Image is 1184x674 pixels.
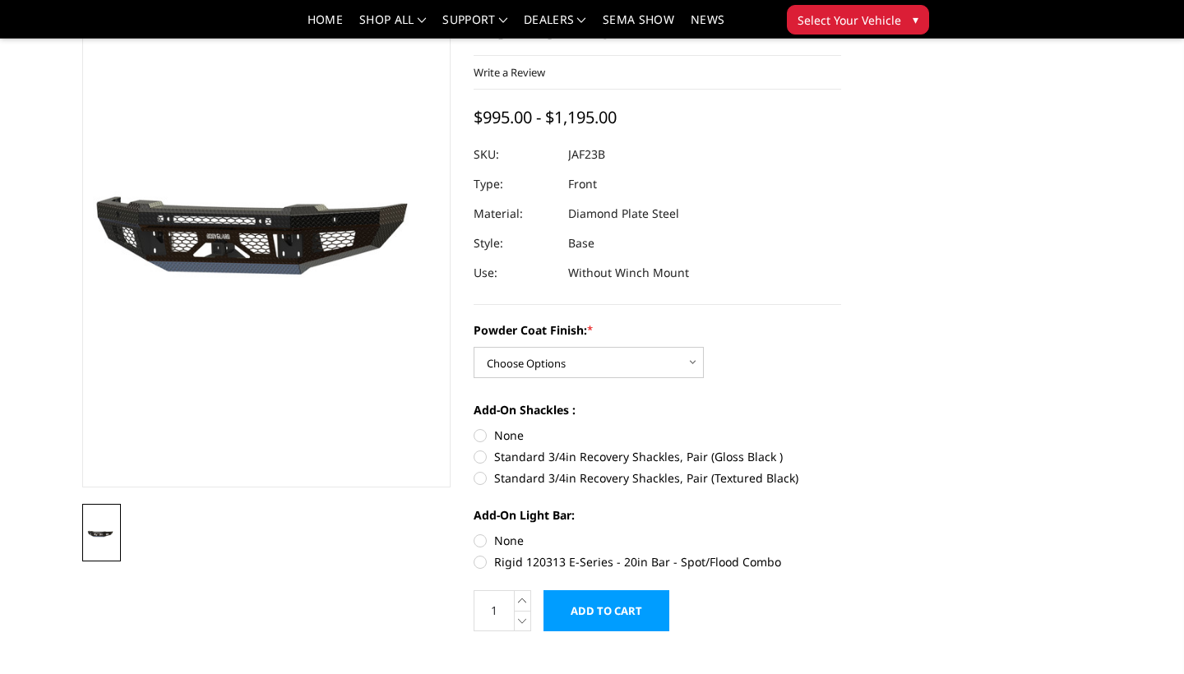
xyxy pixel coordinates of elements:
[913,11,918,28] span: ▾
[474,532,842,549] label: None
[603,14,674,38] a: SEMA Show
[474,65,545,80] a: Write a Review
[474,448,842,465] label: Standard 3/4in Recovery Shackles, Pair (Gloss Black )
[691,14,724,38] a: News
[87,528,116,541] img: 2023-2025 Ford F250-350 - FT Series - Base Front Bumper
[474,169,556,199] dt: Type:
[787,5,929,35] button: Select Your Vehicle
[474,427,842,444] label: None
[474,140,556,169] dt: SKU:
[474,553,842,570] label: Rigid 120313 E-Series - 20in Bar - Spot/Flood Combo
[568,140,605,169] dd: JAF23B
[568,258,689,288] dd: Without Winch Mount
[359,14,426,38] a: shop all
[442,14,507,38] a: Support
[474,506,842,524] label: Add-On Light Bar:
[798,12,901,29] span: Select Your Vehicle
[474,401,842,418] label: Add-On Shackles :
[474,321,842,339] label: Powder Coat Finish:
[474,229,556,258] dt: Style:
[474,106,617,128] span: $995.00 - $1,195.00
[568,229,594,258] dd: Base
[568,199,679,229] dd: Diamond Plate Steel
[474,258,556,288] dt: Use:
[568,169,597,199] dd: Front
[524,14,586,38] a: Dealers
[474,469,842,487] label: Standard 3/4in Recovery Shackles, Pair (Textured Black)
[543,590,669,631] input: Add to Cart
[308,14,343,38] a: Home
[474,199,556,229] dt: Material:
